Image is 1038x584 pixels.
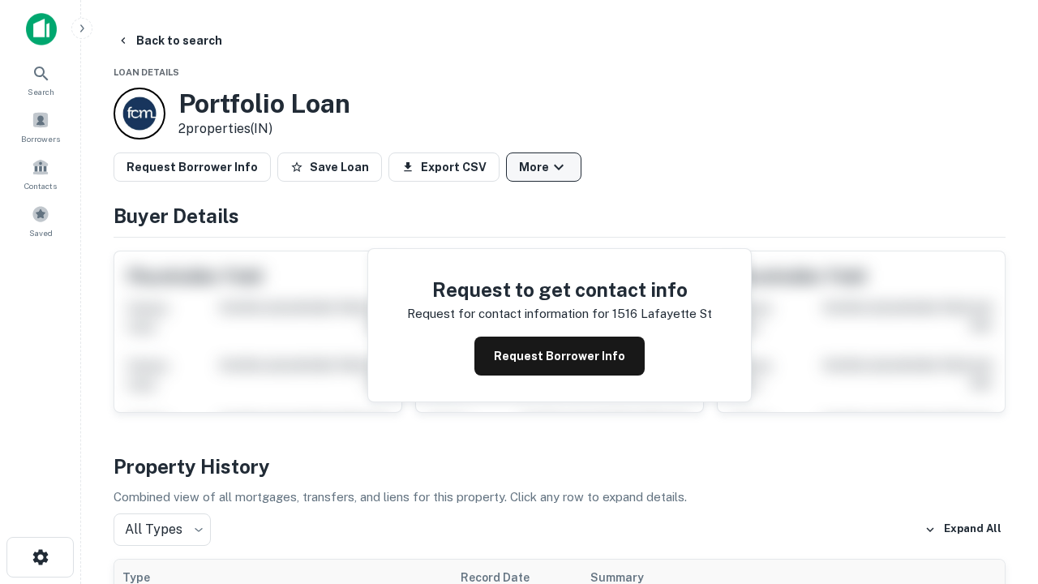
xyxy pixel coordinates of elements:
button: Expand All [920,517,1006,542]
span: Search [28,85,54,98]
p: Request for contact information for [407,304,609,324]
div: All Types [114,513,211,546]
iframe: Chat Widget [957,454,1038,532]
button: More [506,152,581,182]
button: Export CSV [388,152,500,182]
a: Borrowers [5,105,76,148]
a: Saved [5,199,76,243]
span: Contacts [24,179,57,192]
p: 2 properties (IN) [178,119,350,139]
img: capitalize-icon.png [26,13,57,45]
span: Saved [29,226,53,239]
h4: Buyer Details [114,201,1006,230]
button: Request Borrower Info [474,337,645,376]
p: 1516 lafayette st [612,304,712,324]
a: Contacts [5,152,76,195]
button: Request Borrower Info [114,152,271,182]
h4: Property History [114,452,1006,481]
h4: Request to get contact info [407,275,712,304]
a: Search [5,58,76,101]
h3: Portfolio Loan [178,88,350,119]
button: Back to search [110,26,229,55]
p: Combined view of all mortgages, transfers, and liens for this property. Click any row to expand d... [114,487,1006,507]
button: Save Loan [277,152,382,182]
span: Borrowers [21,132,60,145]
span: Loan Details [114,67,179,77]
